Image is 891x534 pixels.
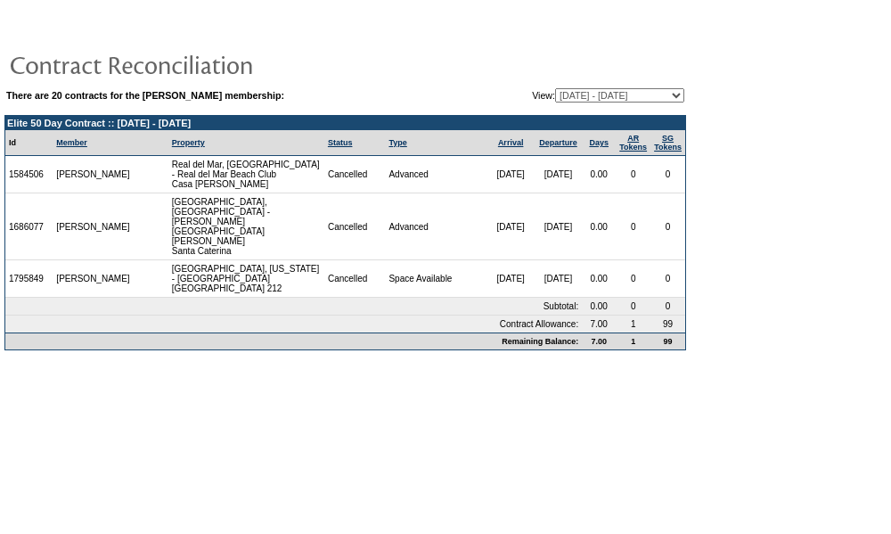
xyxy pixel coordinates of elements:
td: 1584506 [5,156,53,193]
td: 7.00 [582,333,616,349]
td: 0 [650,260,685,298]
img: pgTtlContractReconciliation.gif [9,46,365,82]
td: 0 [616,156,650,193]
td: Cancelled [324,193,386,260]
td: [DATE] [535,193,582,260]
td: 99 [650,333,685,349]
td: [DATE] [535,260,582,298]
td: 0 [650,156,685,193]
td: 0 [650,298,685,316]
td: [DATE] [486,260,534,298]
td: View: [445,88,684,103]
a: Property [172,138,205,147]
td: 0.00 [582,298,616,316]
td: 0 [616,193,650,260]
td: Contract Allowance: [5,316,582,333]
td: 99 [650,316,685,333]
td: 0.00 [582,260,616,298]
td: 1795849 [5,260,53,298]
b: There are 20 contracts for the [PERSON_NAME] membership: [6,90,284,101]
td: [DATE] [535,156,582,193]
td: Advanced [385,156,486,193]
a: Status [328,138,353,147]
td: 0 [616,298,650,316]
a: Arrival [498,138,524,147]
a: SGTokens [654,134,682,152]
td: [PERSON_NAME] [53,260,135,298]
td: Advanced [385,193,486,260]
td: 1 [616,333,650,349]
a: Days [589,138,609,147]
a: ARTokens [619,134,647,152]
td: [GEOGRAPHIC_DATA], [US_STATE] - [GEOGRAPHIC_DATA] [GEOGRAPHIC_DATA] 212 [168,260,324,298]
td: 1 [616,316,650,333]
td: Remaining Balance: [5,333,582,349]
td: Id [5,130,53,156]
td: 0 [616,260,650,298]
td: [GEOGRAPHIC_DATA], [GEOGRAPHIC_DATA] - [PERSON_NAME][GEOGRAPHIC_DATA][PERSON_NAME] Santa Caterina [168,193,324,260]
a: Type [388,138,406,147]
td: Elite 50 Day Contract :: [DATE] - [DATE] [5,116,685,130]
td: 0.00 [582,156,616,193]
td: Real del Mar, [GEOGRAPHIC_DATA] - Real del Mar Beach Club Casa [PERSON_NAME] [168,156,324,193]
td: [PERSON_NAME] [53,193,135,260]
td: Cancelled [324,156,386,193]
td: Subtotal: [5,298,582,316]
td: 1686077 [5,193,53,260]
td: 0 [650,193,685,260]
td: 7.00 [582,316,616,333]
td: [DATE] [486,156,534,193]
td: [DATE] [486,193,534,260]
a: Member [56,138,87,147]
td: Space Available [385,260,486,298]
a: Departure [539,138,577,147]
td: 0.00 [582,193,616,260]
td: Cancelled [324,260,386,298]
td: [PERSON_NAME] [53,156,135,193]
